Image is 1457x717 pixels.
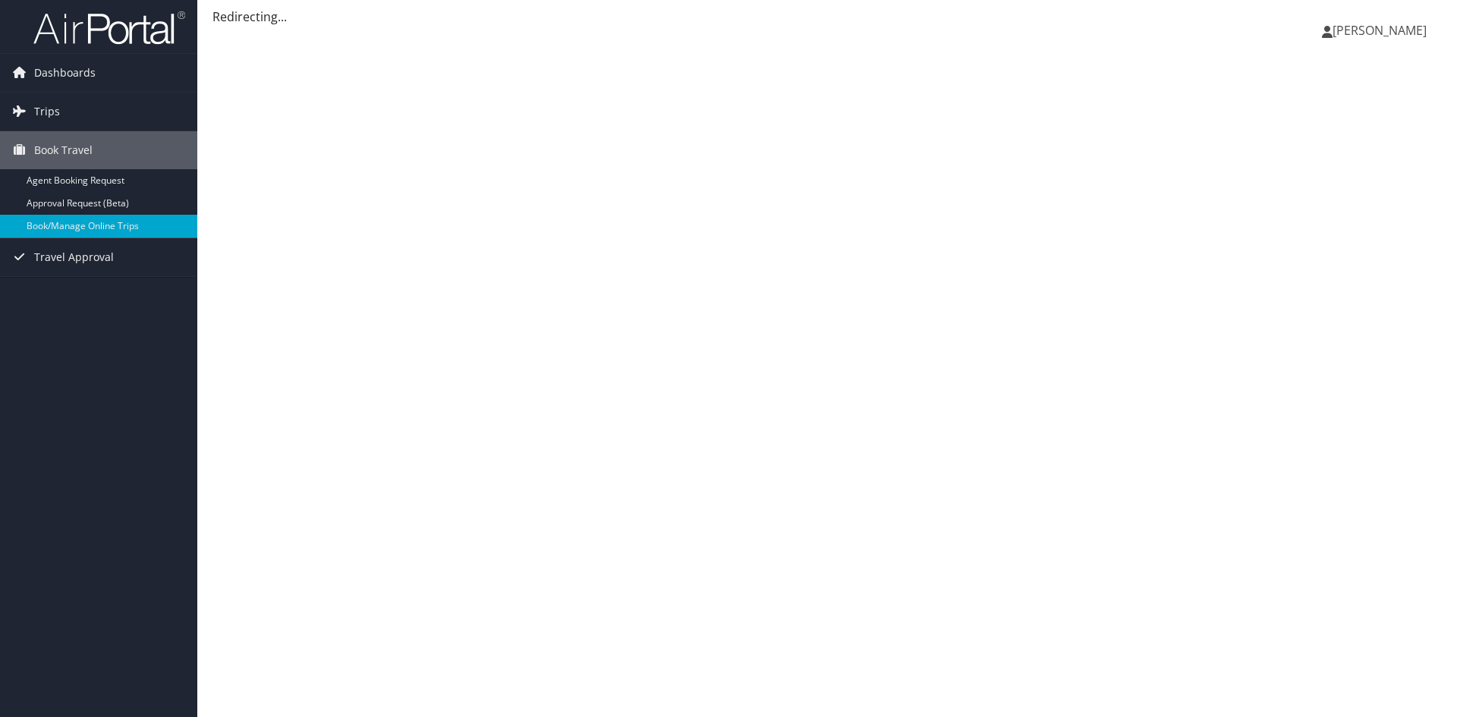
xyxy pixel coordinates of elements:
[34,93,60,131] span: Trips
[34,238,114,276] span: Travel Approval
[34,54,96,92] span: Dashboards
[34,131,93,169] span: Book Travel
[33,10,185,46] img: airportal-logo.png
[1333,22,1427,39] span: [PERSON_NAME]
[1322,8,1442,53] a: [PERSON_NAME]
[212,8,1442,26] div: Redirecting...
